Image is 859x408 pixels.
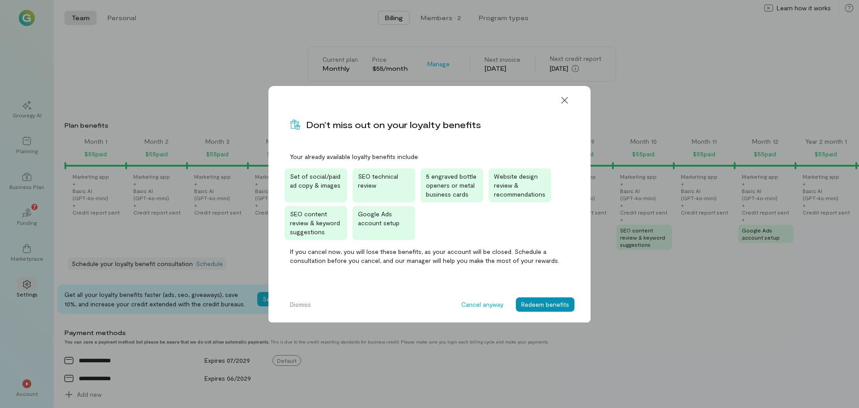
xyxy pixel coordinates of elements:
button: Dismiss [285,297,316,312]
span: Google Ads account setup [358,210,400,227]
span: Set of social/paid ad copy & images [290,172,340,189]
span: 5 engraved bottle openers or metal business cards [426,172,476,198]
div: Don’t miss out on your loyalty benefits [306,118,481,131]
span: If you cancel now, you will lose these benefits, as your account will be closed. Schedule a consu... [290,247,569,265]
button: Cancel anyway [456,297,509,312]
span: SEO content review & keyword suggestions [290,210,340,236]
span: Your already available loyalty benefits include: [290,152,569,161]
button: Redeem benefits [516,297,574,312]
span: Website design review & recommendations [494,172,545,198]
span: SEO technical review [358,172,398,189]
